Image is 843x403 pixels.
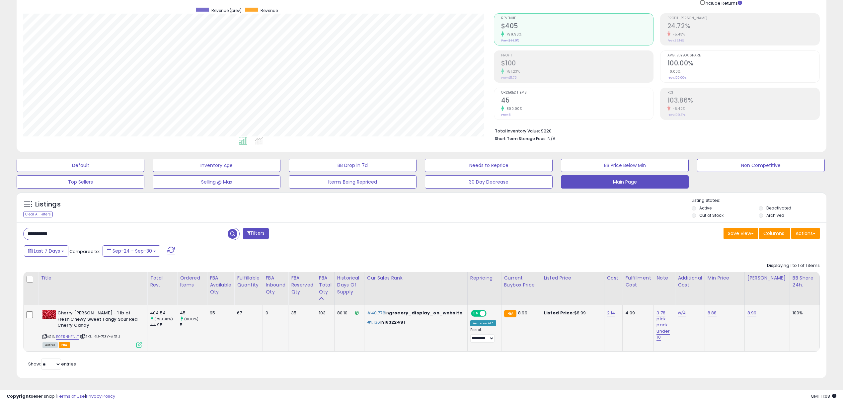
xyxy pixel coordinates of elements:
h2: 100.00% [667,59,819,68]
span: Profit [PERSON_NAME] [667,17,819,20]
label: Archived [766,212,784,218]
small: 0.00% [667,69,681,74]
img: 517lXcRrpQL._SL40_.jpg [42,310,56,319]
small: (799.98%) [154,316,173,322]
div: Note [656,275,672,282]
span: All listings currently available for purchase on Amazon [42,342,58,348]
span: Profit [501,54,653,57]
button: BB Price Below Min [561,159,689,172]
h2: $405 [501,22,653,31]
h2: $100 [501,59,653,68]
div: [PERSON_NAME] [747,275,787,282]
h2: 24.72% [667,22,819,31]
div: Ordered Items [180,275,204,288]
button: BB Drop in 7d [289,159,417,172]
div: Additional Cost [678,275,702,288]
div: 35 [291,310,311,316]
span: Sep-24 - Sep-30 [113,248,152,254]
button: Default [17,159,144,172]
div: Repricing [470,275,498,282]
small: 751.23% [504,69,520,74]
div: 5 [180,322,207,328]
span: FBA [59,342,70,348]
small: Prev: 100.00% [667,76,686,80]
div: 103 [319,310,329,316]
span: grocery_display_on_website [389,310,462,316]
div: 80.10 [337,310,359,316]
span: Avg. Buybox Share [667,54,819,57]
span: | SKU: 4U-713Y-AB7U [80,334,120,339]
div: FBA Available Qty [210,275,231,295]
div: Fulfillment Cost [625,275,651,288]
div: Amazon AI * [470,320,496,326]
b: Cherry [PERSON_NAME] - 1 lb of Fresh Chewy Sweet Tangy Sour Red Cherry Candy [57,310,138,330]
div: Fulfillable Quantity [237,275,260,288]
div: ASIN: [42,310,142,347]
a: N/A [678,310,686,316]
div: Min Price [708,275,742,282]
span: #1,136 [367,319,380,325]
div: Historical Days Of Supply [337,275,361,295]
div: FBA Reserved Qty [291,275,313,295]
button: Filters [243,228,269,239]
button: Sep-24 - Sep-30 [103,245,160,257]
div: Total Rev. [150,275,174,288]
div: 4.99 [625,310,649,316]
span: Revenue (prev) [211,8,242,13]
div: 0 [266,310,283,316]
div: Listed Price [544,275,601,282]
a: 8.88 [708,310,717,316]
div: FBA Total Qty [319,275,332,295]
span: ROI [667,91,819,95]
a: Terms of Use [57,393,85,399]
div: Displaying 1 to 1 of 1 items [767,263,820,269]
button: Inventory Age [153,159,280,172]
small: Prev: $11.75 [501,76,516,80]
button: Columns [759,228,790,239]
div: Cur Sales Rank [367,275,465,282]
h5: Listings [35,200,61,209]
b: Total Inventory Value: [495,128,540,134]
small: -5.43% [670,32,685,37]
small: Prev: 109.81% [667,113,685,117]
span: Compared to: [69,248,100,255]
div: 67 [237,310,258,316]
span: Last 7 Days [34,248,60,254]
span: 8.99 [518,310,527,316]
button: 30 Day Decrease [425,175,553,189]
small: Prev: 5 [501,113,510,117]
div: Title [41,275,144,282]
h2: 103.86% [667,97,819,106]
small: Prev: $44.95 [501,39,519,42]
small: 799.98% [504,32,522,37]
span: OFF [486,311,496,316]
a: 8.99 [747,310,757,316]
b: Listed Price: [544,310,574,316]
li: $220 [495,126,815,134]
a: Privacy Policy [86,393,115,399]
span: N/A [548,135,556,142]
div: FBA inbound Qty [266,275,285,295]
span: Ordered Items [501,91,653,95]
div: 44.95 [150,322,177,328]
small: Prev: 26.14% [667,39,684,42]
p: Listing States: [692,198,826,204]
small: (800%) [184,316,198,322]
span: #40,776 [367,310,385,316]
button: Top Sellers [17,175,144,189]
button: Selling @ Max [153,175,280,189]
span: Columns [763,230,784,237]
small: 800.00% [504,106,522,111]
div: Cost [607,275,620,282]
button: Items Being Repriced [289,175,417,189]
a: 2.14 [607,310,615,316]
div: Clear All Filters [23,211,53,217]
button: Needs to Reprice [425,159,553,172]
div: Current Buybox Price [504,275,538,288]
button: Non Competitive [697,159,825,172]
button: Last 7 Days [24,245,68,257]
label: Deactivated [766,205,791,211]
span: Show: entries [28,361,76,367]
small: -5.42% [670,106,685,111]
span: Revenue [261,8,278,13]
